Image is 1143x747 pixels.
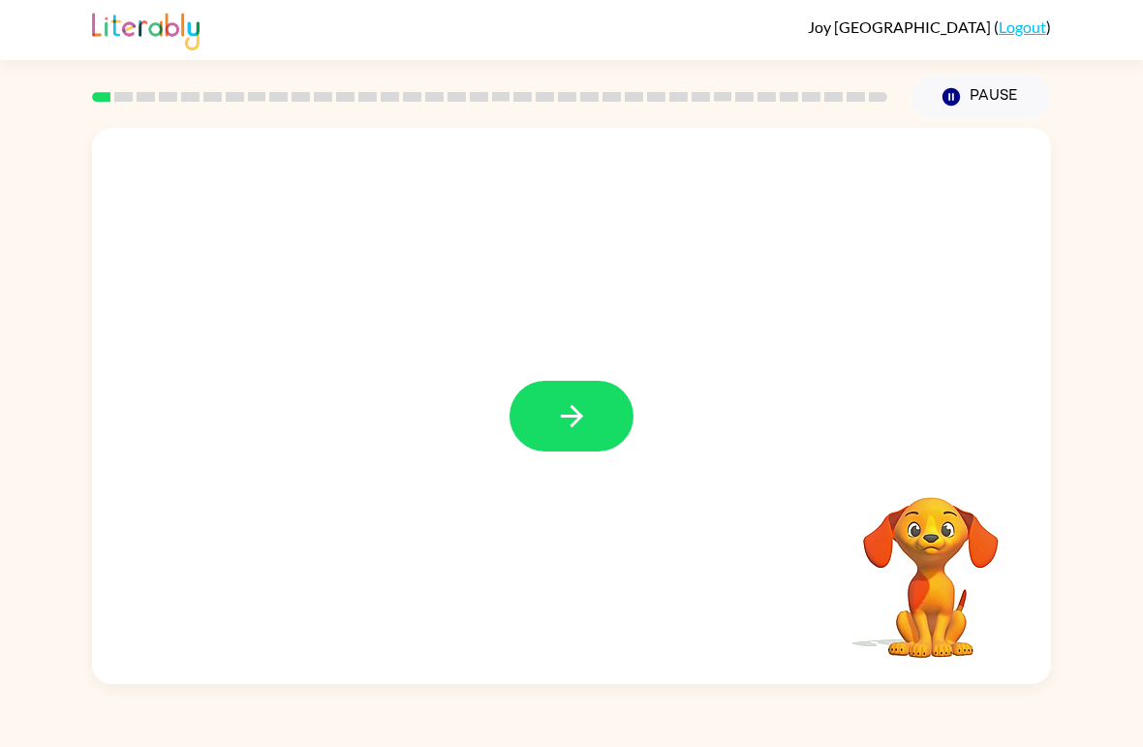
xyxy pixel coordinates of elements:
img: Literably [92,8,200,50]
a: Logout [999,17,1046,36]
span: Joy [GEOGRAPHIC_DATA] [808,17,994,36]
button: Pause [911,75,1051,119]
video: Your browser must support playing .mp4 files to use Literably. Please try using another browser. [834,467,1028,661]
div: ( ) [808,17,1051,36]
